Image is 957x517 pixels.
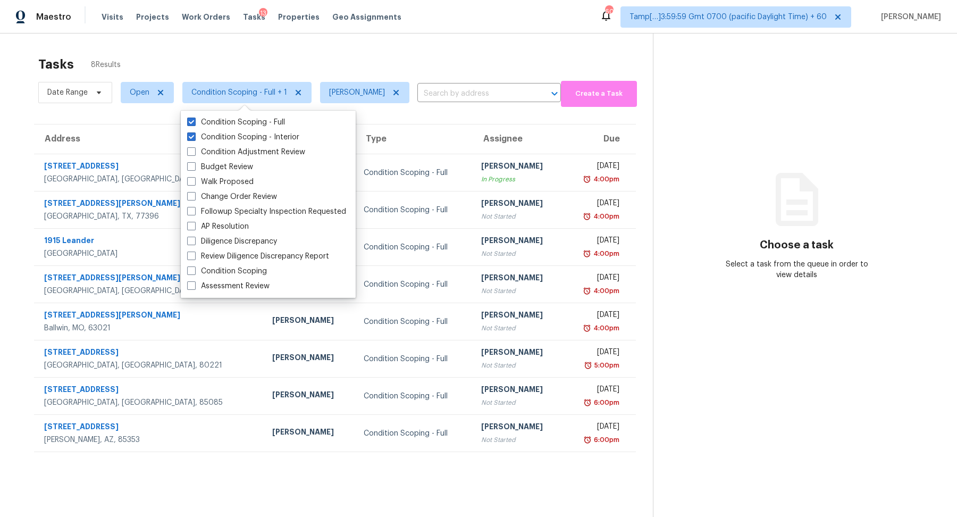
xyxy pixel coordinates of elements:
[355,124,473,154] th: Type
[243,13,265,21] span: Tasks
[592,435,619,445] div: 6:00pm
[564,124,636,154] th: Due
[725,259,868,280] div: Select a task from the queue in order to view details
[481,397,556,408] div: Not Started
[481,360,556,371] div: Not Started
[102,12,123,22] span: Visits
[481,211,556,222] div: Not Started
[573,198,619,211] div: [DATE]
[364,354,464,364] div: Condition Scoping - Full
[364,279,464,290] div: Condition Scoping - Full
[187,221,249,232] label: AP Resolution
[481,248,556,259] div: Not Started
[573,421,619,435] div: [DATE]
[364,242,464,253] div: Condition Scoping - Full
[364,391,464,402] div: Condition Scoping - Full
[34,124,264,154] th: Address
[187,281,270,291] label: Assessment Review
[473,124,564,154] th: Assignee
[44,323,255,333] div: Ballwin, MO, 63021
[592,397,619,408] div: 6:00pm
[91,60,121,70] span: 8 Results
[187,191,277,202] label: Change Order Review
[272,352,347,365] div: [PERSON_NAME]
[591,174,619,185] div: 4:00pm
[481,174,556,185] div: In Progress
[272,427,347,440] div: [PERSON_NAME]
[481,347,556,360] div: [PERSON_NAME]
[592,360,619,371] div: 5:00pm
[364,168,464,178] div: Condition Scoping - Full
[547,86,562,101] button: Open
[583,323,591,333] img: Overdue Alarm Icon
[47,87,88,98] span: Date Range
[187,236,277,247] label: Diligence Discrepancy
[573,272,619,286] div: [DATE]
[44,211,255,222] div: [GEOGRAPHIC_DATA], TX, 77396
[44,198,255,211] div: [STREET_ADDRESS][PERSON_NAME]
[182,12,230,22] span: Work Orders
[259,8,267,19] div: 13
[187,162,253,172] label: Budget Review
[629,12,827,22] span: Tamp[…]3:59:59 Gmt 0700 (pacific Daylight Time) + 60
[44,286,255,296] div: [GEOGRAPHIC_DATA], [GEOGRAPHIC_DATA], 37091
[591,286,619,296] div: 4:00pm
[481,272,556,286] div: [PERSON_NAME]
[44,235,255,248] div: 1915 Leander
[417,86,531,102] input: Search by address
[44,310,255,323] div: [STREET_ADDRESS][PERSON_NAME]
[44,360,255,371] div: [GEOGRAPHIC_DATA], [GEOGRAPHIC_DATA], 80221
[573,235,619,248] div: [DATE]
[329,87,385,98] span: [PERSON_NAME]
[187,117,285,128] label: Condition Scoping - Full
[187,147,305,157] label: Condition Adjustment Review
[272,315,347,328] div: [PERSON_NAME]
[187,266,267,277] label: Condition Scoping
[583,248,591,259] img: Overdue Alarm Icon
[187,132,299,143] label: Condition Scoping - Interior
[877,12,941,22] span: [PERSON_NAME]
[44,174,255,185] div: [GEOGRAPHIC_DATA], [GEOGRAPHIC_DATA], 78114
[481,198,556,211] div: [PERSON_NAME]
[481,435,556,445] div: Not Started
[573,347,619,360] div: [DATE]
[364,205,464,215] div: Condition Scoping - Full
[364,428,464,439] div: Condition Scoping - Full
[187,177,254,187] label: Walk Proposed
[191,87,287,98] span: Condition Scoping - Full + 1
[481,323,556,333] div: Not Started
[278,12,320,22] span: Properties
[44,347,255,360] div: [STREET_ADDRESS]
[38,59,74,70] h2: Tasks
[44,272,255,286] div: [STREET_ADDRESS][PERSON_NAME]
[481,161,556,174] div: [PERSON_NAME]
[130,87,149,98] span: Open
[187,251,329,262] label: Review Diligence Discrepancy Report
[573,310,619,323] div: [DATE]
[584,360,592,371] img: Overdue Alarm Icon
[591,323,619,333] div: 4:00pm
[591,248,619,259] div: 4:00pm
[583,174,591,185] img: Overdue Alarm Icon
[44,435,255,445] div: [PERSON_NAME], AZ, 85353
[481,286,556,296] div: Not Started
[332,12,401,22] span: Geo Assignments
[561,81,637,107] button: Create a Task
[583,397,592,408] img: Overdue Alarm Icon
[583,211,591,222] img: Overdue Alarm Icon
[272,389,347,403] div: [PERSON_NAME]
[566,88,632,100] span: Create a Task
[36,12,71,22] span: Maestro
[760,240,834,251] h3: Choose a task
[573,384,619,397] div: [DATE]
[44,161,255,174] div: [STREET_ADDRESS]
[591,211,619,222] div: 4:00pm
[44,384,255,397] div: [STREET_ADDRESS]
[605,6,612,17] div: 608
[583,286,591,296] img: Overdue Alarm Icon
[364,316,464,327] div: Condition Scoping - Full
[44,421,255,435] div: [STREET_ADDRESS]
[481,310,556,323] div: [PERSON_NAME]
[481,384,556,397] div: [PERSON_NAME]
[44,397,255,408] div: [GEOGRAPHIC_DATA], [GEOGRAPHIC_DATA], 85085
